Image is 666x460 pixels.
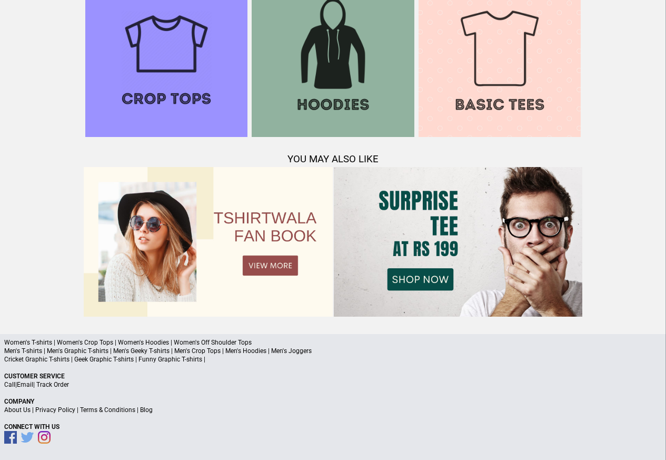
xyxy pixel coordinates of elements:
[17,381,33,388] a: Email
[4,347,662,355] p: Men's T-shirts | Men's Graphic T-shirts | Men's Geeky T-shirts | Men's Crop Tops | Men's Hoodies ...
[4,380,662,389] p: | |
[4,406,662,414] p: | | |
[4,423,662,431] p: Connect With Us
[80,406,135,414] a: Terms & Conditions
[36,381,69,388] a: Track Order
[4,338,662,347] p: Women's T-shirts | Women's Crop Tops | Women's Hoodies | Women's Off Shoulder Tops
[287,153,379,165] span: YOU MAY ALSO LIKE
[4,397,662,406] p: Company
[4,381,15,388] a: Call
[4,355,662,364] p: Cricket Graphic T-shirts | Geek Graphic T-shirts | Funny Graphic T-shirts |
[140,406,153,414] a: Blog
[35,406,75,414] a: Privacy Policy
[4,372,662,380] p: Customer Service
[4,406,31,414] a: About Us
